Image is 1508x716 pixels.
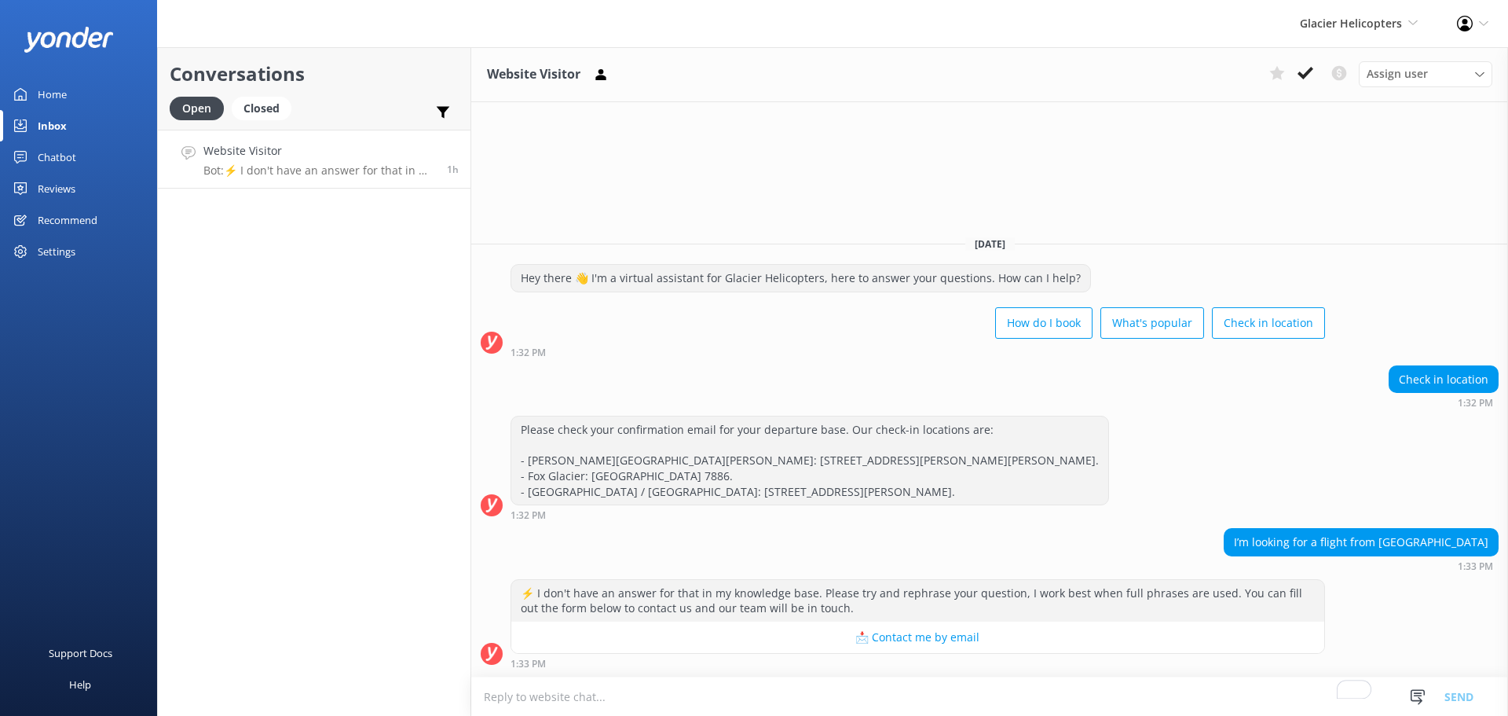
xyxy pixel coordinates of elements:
button: How do I book [995,307,1093,339]
button: Check in location [1212,307,1325,339]
div: Support Docs [49,637,112,669]
div: Open [170,97,224,120]
div: Recommend [38,204,97,236]
div: Sep 27 2025 01:33pm (UTC +12:00) Pacific/Auckland [511,658,1325,669]
img: yonder-white-logo.png [24,27,114,53]
div: Sep 27 2025 01:32pm (UTC +12:00) Pacific/Auckland [1389,397,1499,408]
div: ⚡ I don't have an answer for that in my knowledge base. Please try and rephrase your question, I ... [511,580,1324,622]
a: Closed [232,99,299,116]
strong: 1:33 PM [511,659,546,669]
div: Sep 27 2025 01:32pm (UTC +12:00) Pacific/Auckland [511,509,1109,520]
a: Website VisitorBot:⚡ I don't have an answer for that in my knowledge base. Please try and rephras... [158,130,470,189]
div: Help [69,669,91,700]
div: Sep 27 2025 01:32pm (UTC +12:00) Pacific/Auckland [511,347,1325,358]
span: Assign user [1367,65,1428,83]
span: Sep 27 2025 01:33pm (UTC +12:00) Pacific/Auckland [447,163,459,176]
div: Assign User [1359,61,1492,86]
div: Reviews [38,173,75,204]
div: Sep 27 2025 01:33pm (UTC +12:00) Pacific/Auckland [1224,560,1499,571]
span: [DATE] [965,237,1015,251]
div: Closed [232,97,291,120]
div: Check in location [1389,366,1498,393]
div: I’m looking for a flight from [GEOGRAPHIC_DATA] [1224,529,1498,556]
h4: Website Visitor [203,142,435,160]
div: Please check your confirmation email for your departure base. Our check-in locations are: - [PERS... [511,417,1108,505]
h2: Conversations [170,59,459,89]
span: Glacier Helicopters [1300,16,1402,31]
a: Open [170,99,232,116]
div: Home [38,79,67,110]
div: Chatbot [38,141,76,173]
div: Hey there 👋 I'm a virtual assistant for Glacier Helicopters, here to answer your questions. How c... [511,265,1090,292]
div: Settings [38,236,75,267]
strong: 1:32 PM [511,348,546,358]
strong: 1:33 PM [1458,562,1493,571]
h3: Website Visitor [487,64,580,85]
p: Bot: ⚡ I don't have an answer for that in my knowledge base. Please try and rephrase your questio... [203,163,435,178]
button: 📩 Contact me by email [511,622,1324,653]
button: What's popular [1100,307,1204,339]
strong: 1:32 PM [511,511,546,520]
textarea: To enrich screen reader interactions, please activate Accessibility in Grammarly extension settings [471,677,1508,716]
strong: 1:32 PM [1458,398,1493,408]
div: Inbox [38,110,67,141]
